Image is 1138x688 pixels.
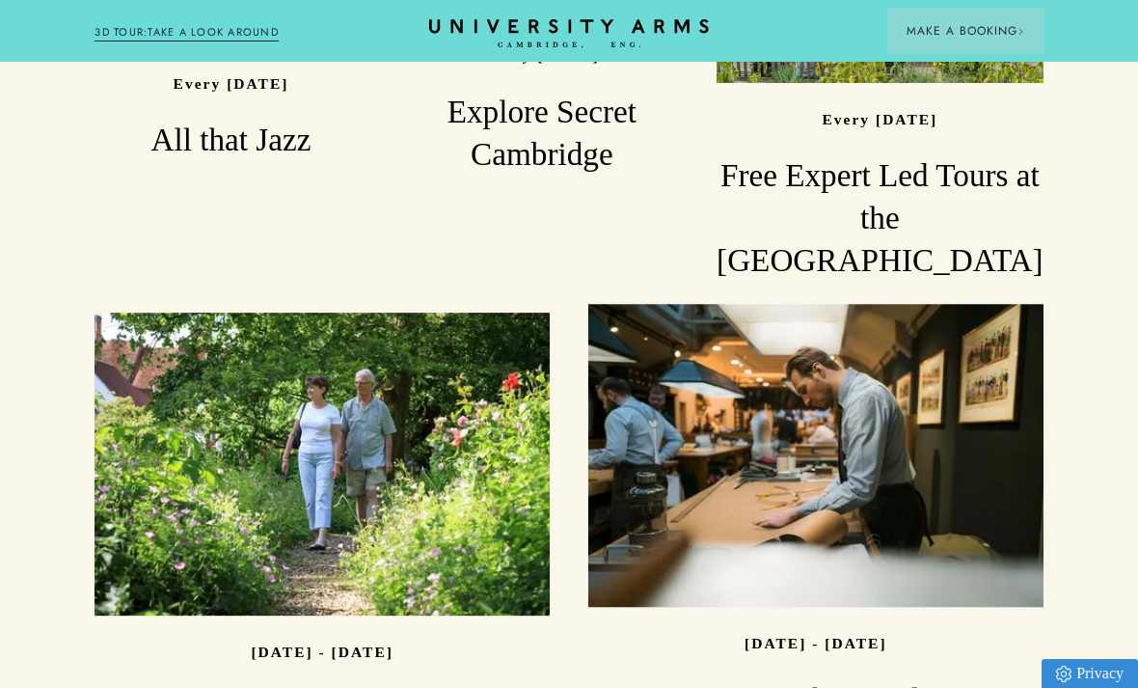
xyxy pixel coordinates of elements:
[822,111,937,127] p: Every [DATE]
[95,24,279,41] a: 3D TOUR:TAKE A LOOK AROUND
[95,119,366,161] h3: All that Jazz
[745,635,887,651] p: [DATE] - [DATE]
[174,75,289,92] p: Every [DATE]
[1042,659,1138,688] a: Privacy
[251,644,393,660] p: [DATE] - [DATE]
[484,47,600,64] p: Every [DATE]
[907,22,1024,40] span: Make a Booking
[1017,28,1024,35] img: Arrow icon
[1056,666,1071,682] img: Privacy
[887,8,1043,54] button: Make a BookingArrow icon
[717,154,1043,283] h3: Free Expert Led Tours at the [GEOGRAPHIC_DATA]
[406,91,678,176] h3: Explore Secret Cambridge
[429,19,709,49] a: Home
